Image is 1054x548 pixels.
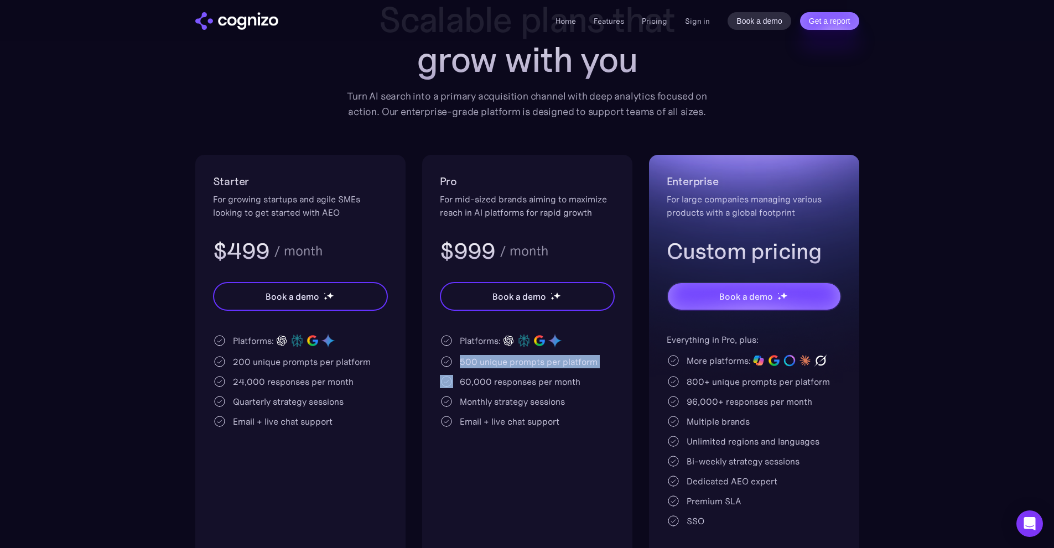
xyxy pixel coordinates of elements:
h2: Pro [440,173,615,190]
div: Book a demo [719,290,772,303]
div: Unlimited regions and languages [687,435,819,448]
div: 24,000 responses per month [233,375,354,388]
img: star [324,293,325,294]
div: Book a demo [266,290,319,303]
div: For growing startups and agile SMEs looking to get started with AEO [213,192,388,219]
div: 200 unique prompts per platform [233,355,371,368]
a: home [195,12,278,30]
div: 800+ unique prompts per platform [687,375,830,388]
h3: $499 [213,237,270,265]
div: Email + live chat support [233,415,333,428]
img: star [326,292,334,299]
div: Premium SLA [687,494,741,508]
a: Book a demostarstarstar [440,282,615,311]
div: Open Intercom Messenger [1016,510,1043,537]
div: Dedicated AEO expert [687,474,777,488]
div: For large companies managing various products with a global footprint [667,192,842,219]
img: star [777,296,781,300]
h3: $999 [440,237,496,265]
div: Multiple brands [687,415,750,428]
div: Book a demo [492,290,546,303]
img: star [551,296,554,300]
div: More platforms: [687,354,751,367]
div: Platforms: [233,334,274,347]
div: Everything in Pro, plus: [667,333,842,346]
a: Features [594,16,624,26]
img: cognizo logo [195,12,278,30]
div: Monthly strategy sessions [460,395,565,408]
h2: Enterprise [667,173,842,190]
div: SSO [687,514,704,528]
img: star [777,293,779,294]
img: star [553,292,560,299]
h3: Custom pricing [667,237,842,265]
div: Platforms: [460,334,501,347]
div: Quarterly strategy sessions [233,395,344,408]
div: 500 unique prompts per platform [460,355,598,368]
img: star [551,293,552,294]
a: Get a report [800,12,859,30]
div: / month [500,244,548,258]
img: star [324,296,328,300]
div: Bi-weekly strategy sessions [687,455,799,468]
a: Book a demostarstarstar [213,282,388,311]
a: Sign in [685,14,710,28]
div: 96,000+ responses per month [687,395,812,408]
a: Pricing [642,16,667,26]
a: Book a demostarstarstar [667,282,842,311]
div: Email + live chat support [460,415,559,428]
h2: Starter [213,173,388,190]
a: Home [555,16,576,26]
img: star [780,292,787,299]
div: / month [274,244,323,258]
a: Book a demo [728,12,791,30]
div: Turn AI search into a primary acquisition channel with deep analytics focused on action. Our ente... [339,88,715,119]
div: 60,000 responses per month [460,375,580,388]
div: For mid-sized brands aiming to maximize reach in AI platforms for rapid growth [440,192,615,219]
